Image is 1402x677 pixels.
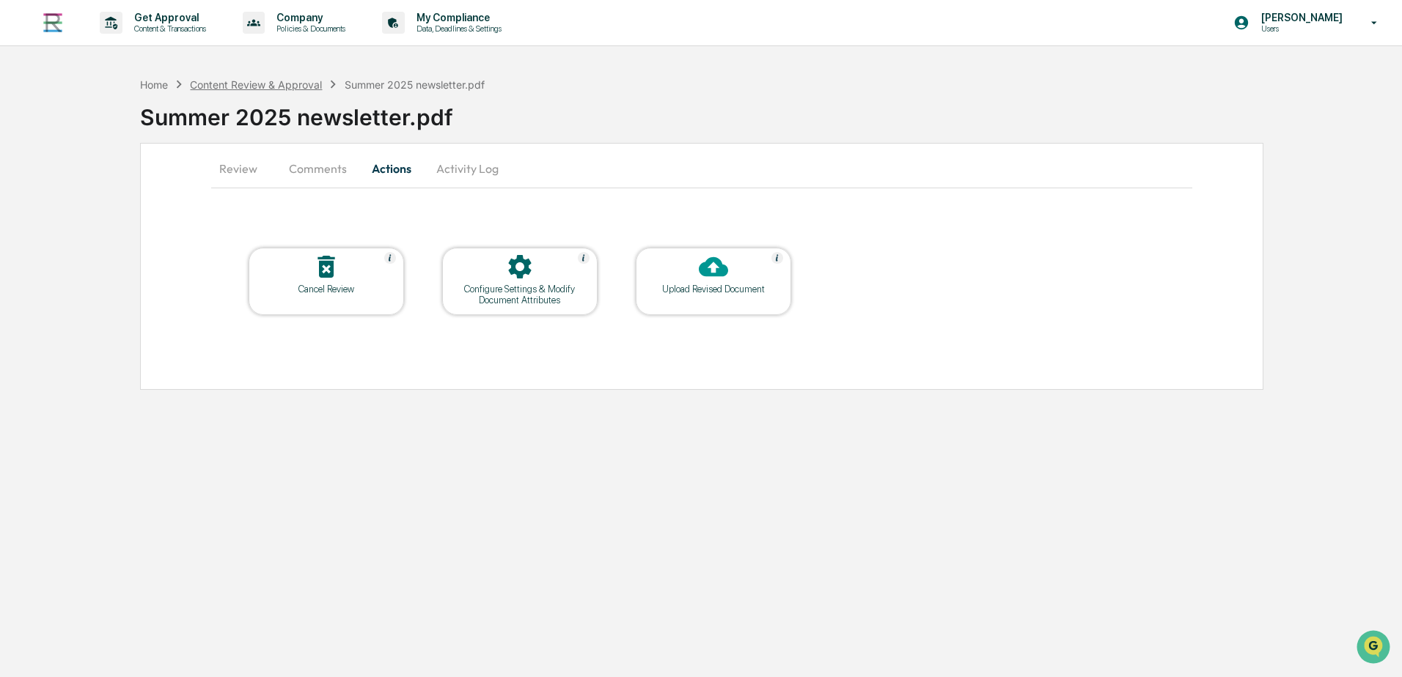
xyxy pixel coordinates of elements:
[15,112,41,138] img: 1746055101610-c473b297-6a78-478c-a979-82029cc54cd1
[384,252,396,264] img: Help
[277,151,359,186] button: Comments
[359,151,425,186] button: Actions
[405,23,509,34] p: Data, Deadlines & Settings
[15,31,267,54] p: How can we help?
[405,12,509,23] p: My Compliance
[1249,12,1350,23] p: [PERSON_NAME]
[425,151,510,186] button: Activity Log
[15,214,26,226] div: 🔎
[265,23,353,34] p: Policies & Documents
[345,78,485,91] div: Summer 2025 newsletter.pdf
[265,12,353,23] p: Company
[100,179,188,205] a: 🗄️Attestations
[50,112,241,127] div: Start new chat
[50,127,186,138] div: We're available if you need us!
[122,12,213,23] p: Get Approval
[29,185,95,199] span: Preclearance
[190,78,322,91] div: Content Review & Approval
[9,207,98,233] a: 🔎Data Lookup
[1249,23,1350,34] p: Users
[454,284,586,306] div: Configure Settings & Modify Document Attributes
[260,284,392,295] div: Cancel Review
[122,23,213,34] p: Content & Transactions
[35,5,70,40] img: logo
[15,186,26,198] div: 🖐️
[121,185,182,199] span: Attestations
[140,92,1402,130] div: Summer 2025 newsletter.pdf
[29,212,92,227] span: Data Lookup
[771,252,783,264] img: Help
[140,78,168,91] div: Home
[103,248,177,259] a: Powered byPylon
[1355,629,1395,668] iframe: Open customer support
[146,248,177,259] span: Pylon
[9,179,100,205] a: 🖐️Preclearance
[211,151,1192,186] div: secondary tabs example
[578,252,590,264] img: Help
[211,151,277,186] button: Review
[647,284,779,295] div: Upload Revised Document
[249,116,267,134] button: Start new chat
[106,186,118,198] div: 🗄️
